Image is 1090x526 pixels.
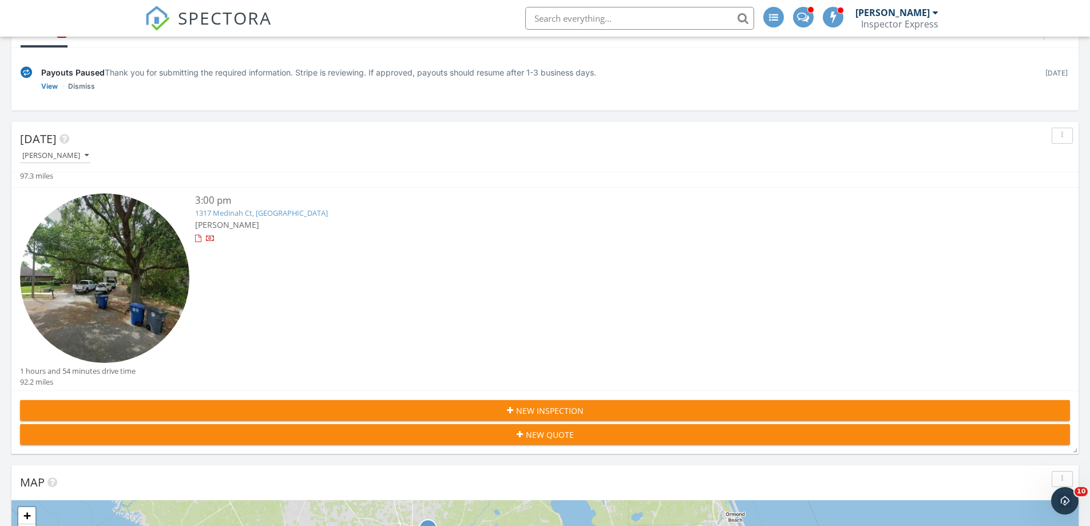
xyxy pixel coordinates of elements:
span: [PERSON_NAME] [195,219,259,230]
img: under-review-2fe708636b114a7f4b8d.svg [21,66,32,78]
span: Payouts Paused [41,68,105,77]
div: 97.3 miles [20,171,132,181]
input: Search everything... [525,7,754,30]
span: SPECTORA [178,6,272,30]
a: 1317 Medinah Ct, [GEOGRAPHIC_DATA] [195,208,328,218]
a: View [41,81,58,92]
a: SPECTORA [145,15,272,39]
a: Dismiss [68,81,95,92]
div: Thank you for submitting the required information. Stripe is reviewing. If approved, payouts shou... [41,66,1034,78]
button: New Inspection [20,400,1070,421]
iframe: Intercom live chat [1051,487,1079,515]
div: [PERSON_NAME] [22,152,89,160]
button: New Quote [20,424,1070,445]
span: New Quote [526,429,574,441]
div: 1 hours and 54 minutes drive time [20,366,136,377]
div: [DATE] [1044,66,1069,92]
div: Inspector Express [861,18,938,30]
span: Map [20,474,45,490]
img: The Best Home Inspection Software - Spectora [145,6,170,31]
div: 92.2 miles [20,377,136,387]
div: [PERSON_NAME] [855,7,930,18]
span: New Inspection [516,405,584,417]
button: [PERSON_NAME] [20,148,91,164]
img: streetview [20,193,189,363]
a: 3:00 pm 1317 Medinah Ct, [GEOGRAPHIC_DATA] [PERSON_NAME] 1 hours and 54 minutes drive time 92.2 m... [20,193,1070,387]
span: 10 [1075,487,1088,496]
a: Zoom in [18,507,35,524]
div: 3:00 pm [195,193,982,208]
span: [DATE] [20,131,57,147]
